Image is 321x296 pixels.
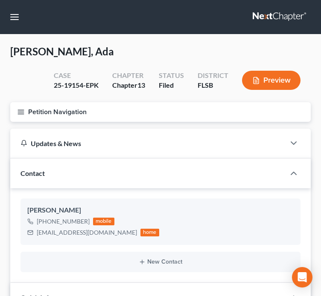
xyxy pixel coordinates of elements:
div: Chapter [112,71,145,80]
span: 13 [137,81,145,89]
div: Filed [159,80,184,90]
button: Preview [242,71,301,90]
div: [EMAIL_ADDRESS][DOMAIN_NAME] [37,228,137,237]
div: Status [159,71,184,80]
div: FLSB [198,80,228,90]
button: New Contact [27,259,294,265]
div: [PERSON_NAME] [27,205,294,216]
div: mobile [93,218,114,225]
div: Open Intercom Messenger [292,267,312,287]
div: Case [54,71,99,80]
div: Chapter [112,80,145,90]
div: [PHONE_NUMBER] [37,217,90,226]
div: home [140,229,159,236]
span: Contact [20,169,45,177]
div: 25-19154-EPK [54,80,99,90]
span: [PERSON_NAME], Ada [10,45,114,57]
button: Petition Navigation [10,102,311,122]
div: District [198,71,228,80]
div: Updates & News [20,139,275,148]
